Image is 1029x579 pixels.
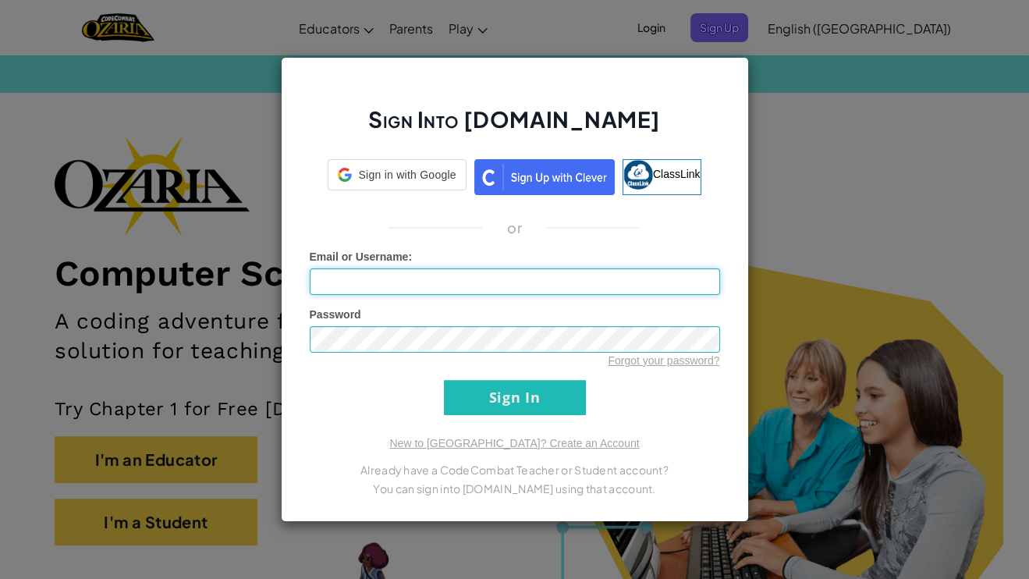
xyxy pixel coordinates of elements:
[507,218,522,237] p: or
[310,479,720,498] p: You can sign into [DOMAIN_NAME] using that account.
[389,437,639,449] a: New to [GEOGRAPHIC_DATA]? Create an Account
[310,308,361,321] span: Password
[653,168,701,180] span: ClassLink
[328,159,466,190] div: Sign in with Google
[310,250,409,263] span: Email or Username
[310,249,413,265] label: :
[608,354,719,367] a: Forgot your password?
[444,380,586,415] input: Sign In
[358,167,456,183] span: Sign in with Google
[310,105,720,150] h2: Sign Into [DOMAIN_NAME]
[623,160,653,190] img: classlink-logo-small.png
[474,159,615,195] img: clever_sso_button@2x.png
[328,159,466,195] a: Sign in with Google
[310,460,720,479] p: Already have a CodeCombat Teacher or Student account?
